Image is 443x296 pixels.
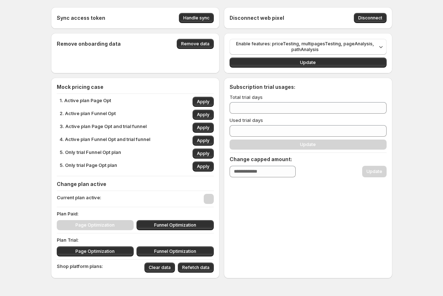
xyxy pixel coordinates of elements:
button: Disconnect [354,13,387,23]
button: Update [230,58,387,68]
button: Refetch data [178,263,214,273]
p: 2. Active plan Funnel Opt [60,110,116,120]
button: Handle sync [179,13,214,23]
button: Apply [193,149,214,159]
span: Page Optimization [75,249,115,254]
span: Handle sync [183,15,209,21]
span: Enable features: priceTesting, multipagesTesting, pageAnalysis, pathAnalysis [234,41,377,53]
p: Plan Paid: [57,210,214,217]
button: Funnel Optimization [137,220,214,230]
span: Apply [197,164,209,169]
p: 1. Active plan Page Opt [60,97,111,107]
span: Apply [197,99,209,105]
span: Remove data [181,41,209,47]
h4: Disconnect web pixel [230,14,284,22]
p: Current plan active: [57,194,101,204]
p: 4. Active plan Funnel Opt and trial funnel [60,136,150,146]
p: Plan Trial: [57,236,214,243]
button: Apply [193,136,214,146]
p: 5. Only trial Funnel Opt plan [60,149,121,159]
h4: Mock pricing case [57,83,214,91]
h4: Change plan active [57,181,214,188]
p: Shop platform plans: [57,263,103,273]
span: Used trial days [230,117,263,123]
button: Page Optimization [57,246,134,256]
button: Enable features: priceTesting, multipagesTesting, pageAnalysis, pathAnalysis [230,39,387,55]
button: Funnel Optimization [137,246,214,256]
span: Funnel Optimization [154,222,196,228]
span: Disconnect [358,15,382,21]
p: 5. Only trial Page Opt plan [60,161,117,172]
h4: Remove onboarding data [57,40,121,47]
button: Apply [193,161,214,172]
h4: Change capped amount: [230,156,387,163]
span: Total trial days [230,94,263,100]
button: Clear data [144,263,175,273]
h4: Sync access token [57,14,105,22]
span: Apply [197,125,209,131]
button: Apply [193,123,214,133]
span: Apply [197,138,209,144]
span: Funnel Optimization [154,249,196,254]
button: Remove data [177,39,214,49]
button: Apply [193,97,214,107]
span: Clear data [149,265,171,270]
span: Apply [197,112,209,118]
span: Update [300,60,316,65]
span: Apply [197,151,209,156]
h4: Subscription trial usages: [230,83,295,91]
p: 3. Active plan Page Opt and trial funnel [60,123,147,133]
span: Refetch data [182,265,209,270]
button: Apply [193,110,214,120]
